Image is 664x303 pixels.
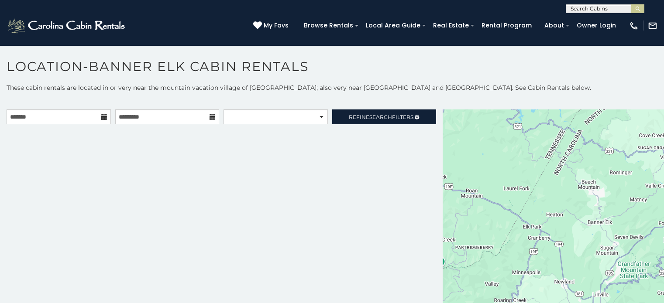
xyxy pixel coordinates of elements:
[429,19,473,32] a: Real Estate
[629,21,639,31] img: phone-regular-white.png
[648,21,657,31] img: mail-regular-white.png
[540,19,568,32] a: About
[264,21,289,30] span: My Favs
[299,19,358,32] a: Browse Rentals
[349,114,413,120] span: Refine Filters
[7,17,127,34] img: White-1-2.png
[332,109,437,124] a: RefineSearchFilters
[361,19,425,32] a: Local Area Guide
[253,21,291,31] a: My Favs
[572,19,620,32] a: Owner Login
[369,114,392,120] span: Search
[477,19,536,32] a: Rental Program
